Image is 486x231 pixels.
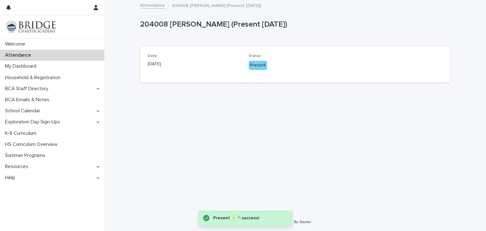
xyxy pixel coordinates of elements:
[3,130,41,136] p: K-8 Curriculum
[213,214,280,222] div: Present ⚡ *: success!
[3,141,63,147] p: HS Curriculum Overview
[3,97,54,103] p: BCA Emails & Notes
[140,20,448,29] p: 204008 [PERSON_NAME] (Present [DATE])
[3,175,20,181] p: Help
[3,52,36,58] p: Attendance
[249,54,261,58] span: Status
[249,61,267,70] div: Present
[279,220,311,224] a: Powered By Stacker
[3,41,30,47] p: Welcome
[3,119,65,125] p: Exploration Day Sign-Ups
[140,1,165,9] a: Attendance
[3,63,41,69] p: My Dashboard
[5,21,56,33] img: V1C1m3IdTEidaUdm9Hs0
[3,108,45,114] p: School Calendar
[148,54,157,58] span: Date
[148,61,241,67] p: [DATE]
[3,164,33,170] p: Resources
[172,2,261,9] p: 204008 [PERSON_NAME] (Present [DATE])
[3,75,65,81] p: Household & Registration
[3,86,53,92] p: BCA Staff Directory
[3,153,50,159] p: Summer Programs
